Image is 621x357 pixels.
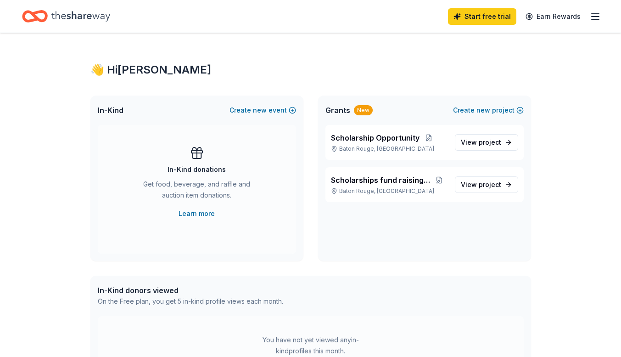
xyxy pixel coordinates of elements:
div: On the Free plan, you get 5 in-kind profile views each month. [98,296,283,307]
p: Baton Rouge, [GEOGRAPHIC_DATA] [331,145,448,153]
span: In-Kind [98,105,123,116]
span: View [461,179,501,190]
span: Grants [325,105,350,116]
div: Get food, beverage, and raffle and auction item donations. [134,179,259,204]
button: Createnewproject [453,105,524,116]
a: Home [22,6,110,27]
span: project [479,138,501,146]
div: You have not yet viewed any in-kind profiles this month. [253,334,368,357]
p: Baton Rouge, [GEOGRAPHIC_DATA] [331,187,448,195]
button: Createnewevent [229,105,296,116]
div: In-Kind donors viewed [98,285,283,296]
a: Start free trial [448,8,516,25]
a: View project [455,134,518,151]
span: new [253,105,267,116]
span: View [461,137,501,148]
div: New [354,105,373,115]
span: Scholarships fund raising event [331,175,431,186]
span: project [479,181,501,188]
div: 👋 Hi [PERSON_NAME] [90,62,531,77]
span: Scholarship Opportunity [331,132,420,143]
a: View project [455,176,518,193]
div: In-Kind donations [168,164,226,175]
a: Learn more [179,208,215,219]
a: Earn Rewards [520,8,586,25]
span: new [476,105,490,116]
